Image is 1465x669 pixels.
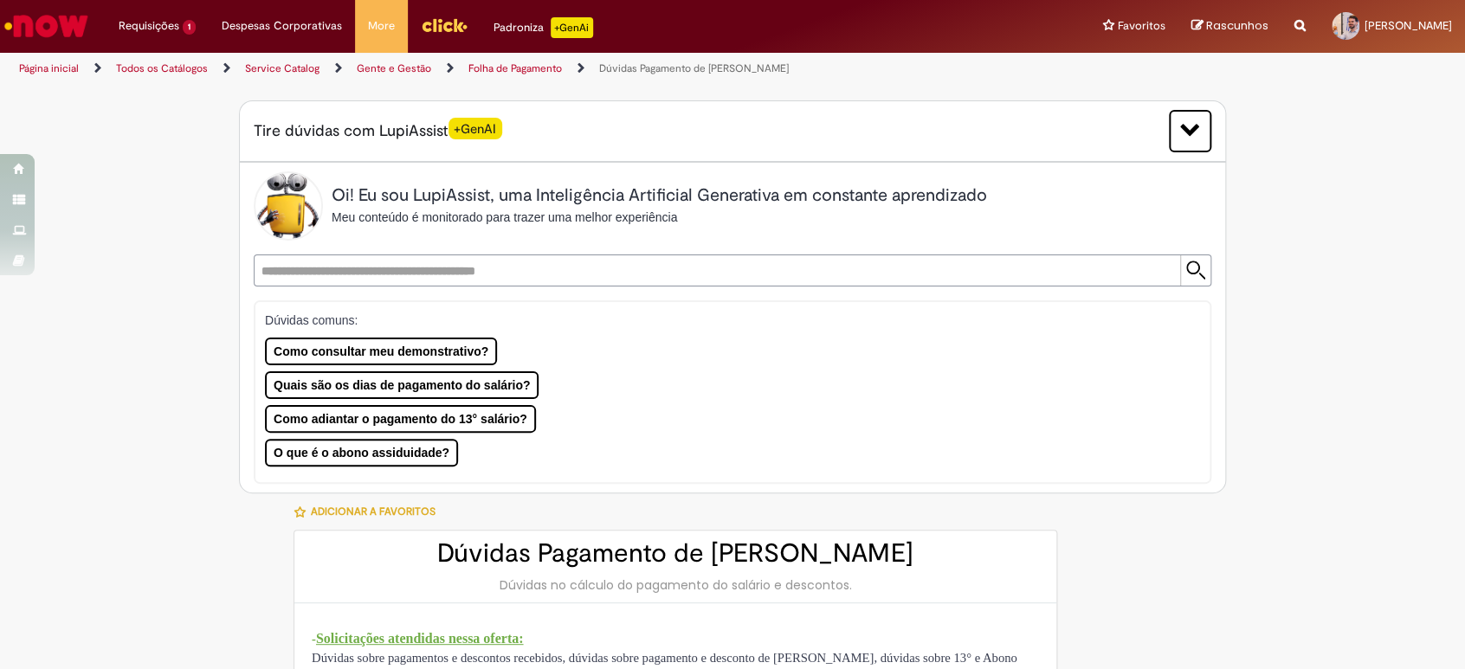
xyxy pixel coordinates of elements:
p: +GenAi [551,17,593,38]
span: [PERSON_NAME] [1365,18,1452,33]
img: ServiceNow [2,9,91,43]
span: Adicionar a Favoritos [311,505,436,518]
button: O que é o abono assiduidade? [265,439,458,466]
span: More [368,17,395,35]
span: Rascunhos [1206,17,1268,34]
button: Como consultar meu demonstrativo? [265,338,497,365]
span: Meu conteúdo é monitorado para trazer uma melhor experiência [332,210,677,224]
a: Folha de Pagamento [468,61,562,75]
button: Quais são os dias de pagamento do salário? [265,371,539,399]
img: click_logo_yellow_360x200.png [421,12,468,38]
a: Dúvidas Pagamento de [PERSON_NAME] [599,61,789,75]
span: Solicitações atendidas nessa oferta: [316,631,524,646]
a: Rascunhos [1191,18,1268,35]
span: +GenAI [449,118,502,139]
button: Adicionar a Favoritos [294,493,445,530]
input: Submit [1180,255,1210,286]
button: Como adiantar o pagamento do 13° salário? [265,405,536,433]
p: Dúvidas comuns: [265,312,1180,329]
span: 1 [183,20,196,35]
span: Tire dúvidas com LupiAssist [254,120,502,142]
h2: Oi! Eu sou LupiAssist, uma Inteligência Artificial Generativa em constante aprendizado [332,186,987,205]
span: - [312,632,316,646]
div: Dúvidas no cálculo do pagamento do salário e descontos. [312,576,1039,594]
a: Service Catalog [245,61,319,75]
a: Gente e Gestão [357,61,431,75]
a: Todos os Catálogos [116,61,208,75]
img: Lupi [254,171,323,241]
div: Padroniza [494,17,593,38]
a: Página inicial [19,61,79,75]
span: Favoritos [1118,17,1165,35]
span: Requisições [119,17,179,35]
ul: Trilhas de página [13,53,964,85]
span: Despesas Corporativas [222,17,342,35]
h2: Dúvidas Pagamento de [PERSON_NAME] [312,539,1039,568]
